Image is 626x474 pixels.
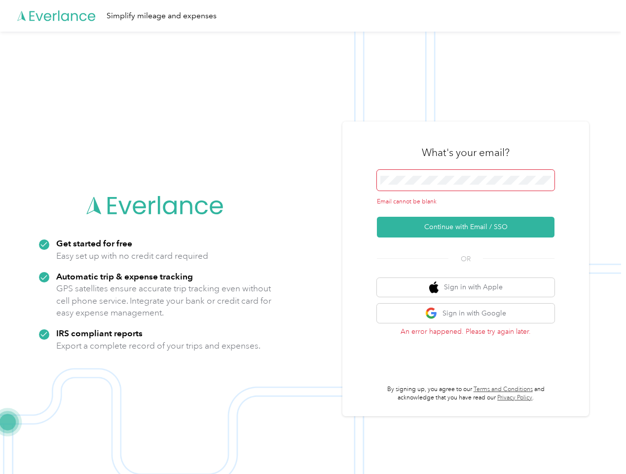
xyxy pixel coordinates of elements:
[474,386,533,393] a: Terms and Conditions
[377,278,554,297] button: apple logoSign in with Apple
[56,282,272,319] p: GPS satellites ensure accurate trip tracking even without cell phone service. Integrate your bank...
[429,281,439,294] img: apple logo
[448,254,483,264] span: OR
[56,238,132,248] strong: Get started for free
[107,10,217,22] div: Simplify mileage and expenses
[377,197,554,206] div: Email cannot be blank
[377,217,554,237] button: Continue with Email / SSO
[56,271,193,281] strong: Automatic trip & expense tracking
[422,146,510,159] h3: What's your email?
[56,250,208,262] p: Easy set up with no credit card required
[377,304,554,323] button: google logoSign in with Google
[56,328,143,338] strong: IRS compliant reports
[56,340,260,352] p: Export a complete record of your trips and expenses.
[377,326,554,337] p: An error happened. Please try again later.
[425,307,438,319] img: google logo
[377,385,554,402] p: By signing up, you agree to our and acknowledge that you have read our .
[497,394,532,401] a: Privacy Policy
